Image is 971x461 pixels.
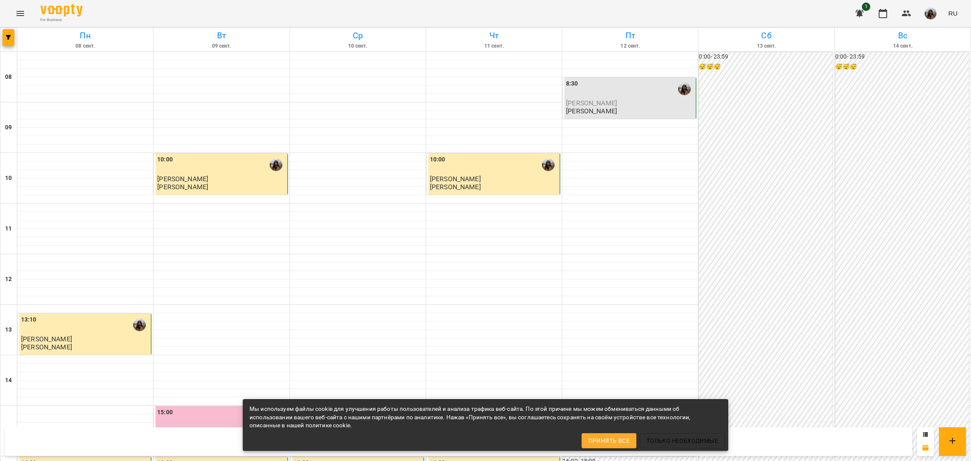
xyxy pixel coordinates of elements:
h6: 10 сент. [291,42,424,50]
p: [PERSON_NAME] [157,183,208,190]
span: [PERSON_NAME] [157,175,208,183]
button: Только необходимые [640,433,725,448]
img: Voopty Logo [40,4,83,16]
label: 10:00 [430,155,445,164]
h6: Чт [427,29,561,42]
img: Анна Рожнятовська [133,319,146,331]
button: Menu [10,3,30,24]
button: Принять все [582,433,636,448]
h6: 08 сент. [19,42,152,50]
h6: 0:00 - 23:59 [835,52,969,62]
button: RU [945,5,961,21]
h6: 12 [5,275,12,284]
h6: 14 сент. [836,42,969,50]
h6: Пн [19,29,152,42]
h6: 11 [5,224,12,233]
h6: 14 [5,376,12,385]
label: 8:30 [566,79,578,88]
span: RU [948,9,958,18]
h6: 08 [5,72,12,82]
img: Анна Рожнятовська [678,83,691,95]
img: Анна Рожнятовська [270,158,282,171]
h6: Вт [155,29,288,42]
h6: 0:00 - 23:59 [699,52,832,62]
h6: 09 сент. [155,42,288,50]
span: 1 [862,3,870,11]
p: [PERSON_NAME] [566,107,617,115]
span: [PERSON_NAME] [566,99,617,107]
div: Мы используем файлы cookie для улучшения работы пользователей и анализа трафика веб-сайта. По это... [249,402,722,433]
p: [PERSON_NAME] [21,343,72,351]
h6: 10 [5,174,12,183]
label: 13:10 [21,315,37,324]
h6: Сб [700,29,833,42]
span: Принять все [588,436,630,446]
h6: 12 сент. [563,42,697,50]
h6: 13 [5,325,12,335]
h6: Вс [836,29,969,42]
h6: Пт [563,29,697,42]
span: [PERSON_NAME] [21,335,72,343]
span: [PERSON_NAME] [430,175,481,183]
h6: 😴😴😴 [699,62,832,72]
label: 15:00 [157,408,173,417]
img: Анна Рожнятовська [542,158,555,171]
p: [PERSON_NAME] [430,183,481,190]
h6: 11 сент. [427,42,561,50]
span: For Business [40,17,83,23]
h6: 09 [5,123,12,132]
h6: 😴😴😴 [835,62,969,72]
h6: Ср [291,29,424,42]
h6: 13 сент. [700,42,833,50]
span: Только необходимые [646,436,718,446]
img: cf3ea0a0c680b25cc987e5e4629d86f3.jpg [925,8,936,19]
label: 10:00 [157,155,173,164]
